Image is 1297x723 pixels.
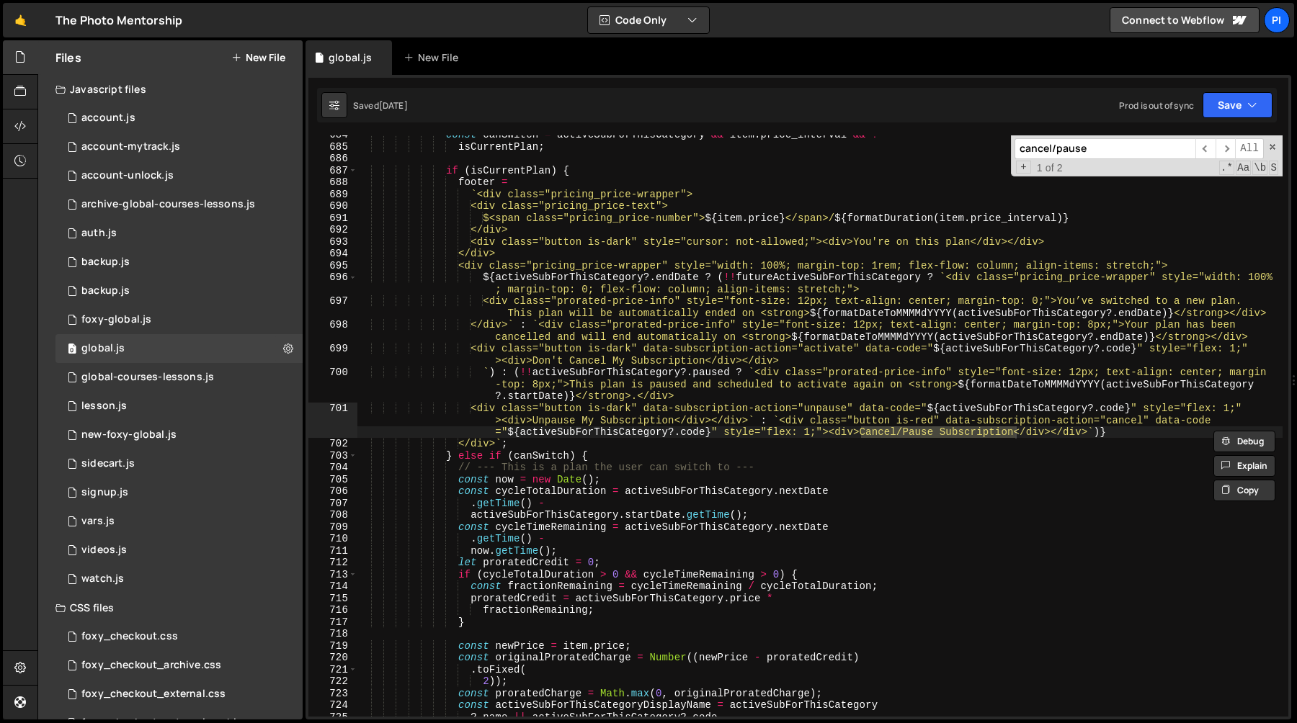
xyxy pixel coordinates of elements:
[81,630,178,643] div: foxy_checkout.css
[55,219,303,248] div: 13533/34034.js
[55,363,303,392] div: 13533/35292.js
[1236,161,1251,175] span: CaseSensitive Search
[308,569,357,581] div: 713
[1195,138,1216,159] span: ​
[81,572,124,585] div: watch.js
[55,104,303,133] div: 13533/34220.js
[308,557,357,569] div: 712
[308,509,357,521] div: 708
[3,3,38,37] a: 🤙
[308,271,357,295] div: 696
[1213,455,1275,477] button: Explain
[308,521,357,534] div: 709
[1213,480,1275,501] button: Copy
[81,227,117,240] div: auth.js
[55,248,303,277] div: 13533/45031.js
[55,50,81,66] h2: Files
[353,99,408,112] div: Saved
[38,75,303,104] div: Javascript files
[308,295,357,319] div: 697
[1252,161,1267,175] span: Whole Word Search
[308,485,357,498] div: 706
[81,659,221,672] div: foxy_checkout_archive.css
[55,651,303,680] div: 13533/44030.css
[308,664,357,676] div: 721
[55,133,303,161] div: 13533/38628.js
[308,675,357,688] div: 722
[1031,162,1069,174] span: 1 of 2
[81,169,174,182] div: account-unlock.js
[308,533,357,545] div: 710
[81,342,125,355] div: global.js
[308,260,357,272] div: 695
[308,236,357,248] div: 693
[81,428,177,441] div: new-foxy-global.js
[68,344,76,356] span: 0
[308,165,357,177] div: 687
[308,343,357,367] div: 699
[308,189,357,201] div: 689
[81,486,128,499] div: signup.js
[55,392,303,421] div: 13533/35472.js
[308,616,357,629] div: 717
[308,129,357,141] div: 684
[81,544,127,557] div: videos.js
[55,305,303,334] div: 13533/34219.js
[308,628,357,640] div: 718
[308,640,357,652] div: 719
[1264,7,1290,33] a: Pi
[231,52,285,63] button: New File
[308,462,357,474] div: 704
[1269,161,1278,175] span: Search In Selection
[81,313,151,326] div: foxy-global.js
[81,256,130,269] div: backup.js
[81,688,226,701] div: foxy_checkout_external.css
[81,457,135,470] div: sidecart.js
[308,474,357,486] div: 705
[308,224,357,236] div: 692
[308,604,357,616] div: 716
[81,140,180,153] div: account-mytrack.js
[55,277,303,305] div: 13533/45030.js
[55,334,303,363] div: 13533/39483.js
[1219,161,1234,175] span: RegExp Search
[81,284,130,297] div: backup.js
[308,200,357,212] div: 690
[308,593,357,605] div: 715
[329,50,372,65] div: global.js
[81,400,127,413] div: lesson.js
[588,7,709,33] button: Code Only
[81,198,255,211] div: archive-global-courses-lessons.js
[308,652,357,664] div: 720
[308,141,357,153] div: 685
[55,565,303,593] div: 13533/38527.js
[308,248,357,260] div: 694
[55,536,303,565] div: 13533/42246.js
[1203,92,1273,118] button: Save
[55,190,303,219] div: 13533/43968.js
[308,153,357,165] div: 686
[308,545,357,557] div: 711
[308,212,357,225] div: 691
[308,176,357,189] div: 688
[308,688,357,700] div: 723
[38,593,303,622] div: CSS files
[308,580,357,593] div: 714
[308,319,357,343] div: 698
[379,99,408,112] div: [DATE]
[308,367,357,403] div: 700
[1213,431,1275,452] button: Debug
[308,699,357,711] div: 724
[55,478,303,507] div: 13533/35364.js
[55,421,303,449] div: 13533/40053.js
[55,622,303,651] div: 13533/38507.css
[1016,161,1031,174] span: Toggle Replace mode
[308,498,357,510] div: 707
[81,371,214,384] div: global-courses-lessons.js
[55,161,303,190] div: 13533/41206.js
[308,403,357,439] div: 701
[55,12,182,29] div: The Photo Mentorship
[1015,138,1195,159] input: Search for
[1119,99,1194,112] div: Prod is out of sync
